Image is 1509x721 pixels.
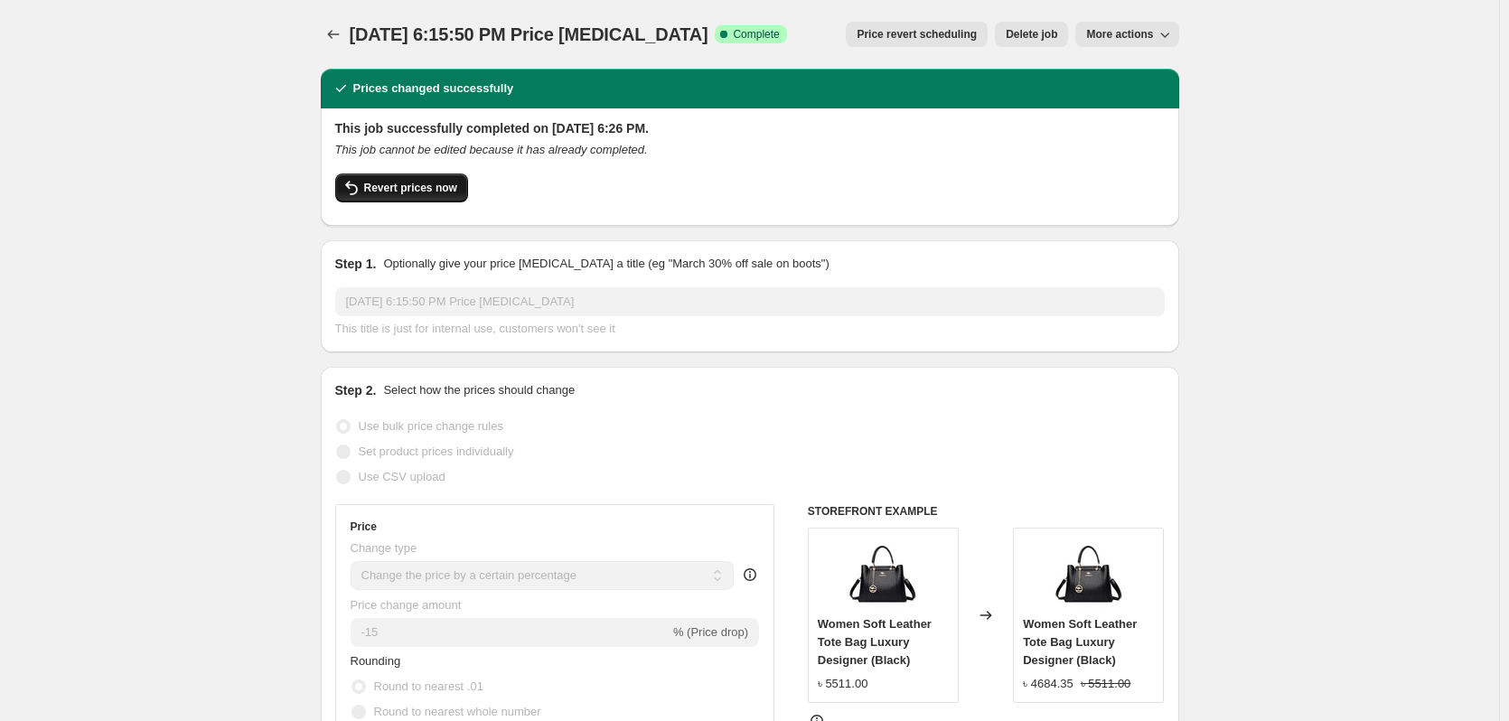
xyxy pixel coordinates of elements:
i: This job cannot be edited because it has already completed. [335,143,648,156]
button: More actions [1075,22,1178,47]
div: ৳ 4684.35 [1023,675,1073,693]
h3: Price [351,520,377,534]
span: Women Soft Leather Tote Bag Luxury Designer (Black) [1023,617,1137,667]
img: 6c54da93d07898beb17f1021f4b04020_80x.jpg [847,538,919,610]
h6: STOREFRONT EXAMPLE [808,504,1165,519]
button: Delete job [995,22,1068,47]
span: Women Soft Leather Tote Bag Luxury Designer (Black) [818,617,932,667]
button: Revert prices now [335,173,468,202]
strike: ৳ 5511.00 [1081,675,1131,693]
span: More actions [1086,27,1153,42]
img: 6c54da93d07898beb17f1021f4b04020_80x.jpg [1053,538,1125,610]
input: -15 [351,618,670,647]
span: Use bulk price change rules [359,419,503,433]
span: Round to nearest whole number [374,705,541,718]
h2: Step 1. [335,255,377,273]
span: Complete [733,27,779,42]
div: help [741,566,759,584]
span: This title is just for internal use, customers won't see it [335,322,615,335]
p: Select how the prices should change [383,381,575,399]
span: Set product prices individually [359,445,514,458]
h2: Step 2. [335,381,377,399]
span: [DATE] 6:15:50 PM Price [MEDICAL_DATA] [350,24,708,44]
button: Price change jobs [321,22,346,47]
h2: Prices changed successfully [353,80,514,98]
h2: This job successfully completed on [DATE] 6:26 PM. [335,119,1165,137]
span: Delete job [1006,27,1057,42]
span: Price revert scheduling [857,27,977,42]
span: Revert prices now [364,181,457,195]
span: Price change amount [351,598,462,612]
input: 30% off holiday sale [335,287,1165,316]
span: Use CSV upload [359,470,445,483]
div: ৳ 5511.00 [818,675,868,693]
span: Round to nearest .01 [374,679,483,693]
button: Price revert scheduling [846,22,988,47]
span: Change type [351,541,417,555]
span: % (Price drop) [673,625,748,639]
p: Optionally give your price [MEDICAL_DATA] a title (eg "March 30% off sale on boots") [383,255,829,273]
span: Rounding [351,654,401,668]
